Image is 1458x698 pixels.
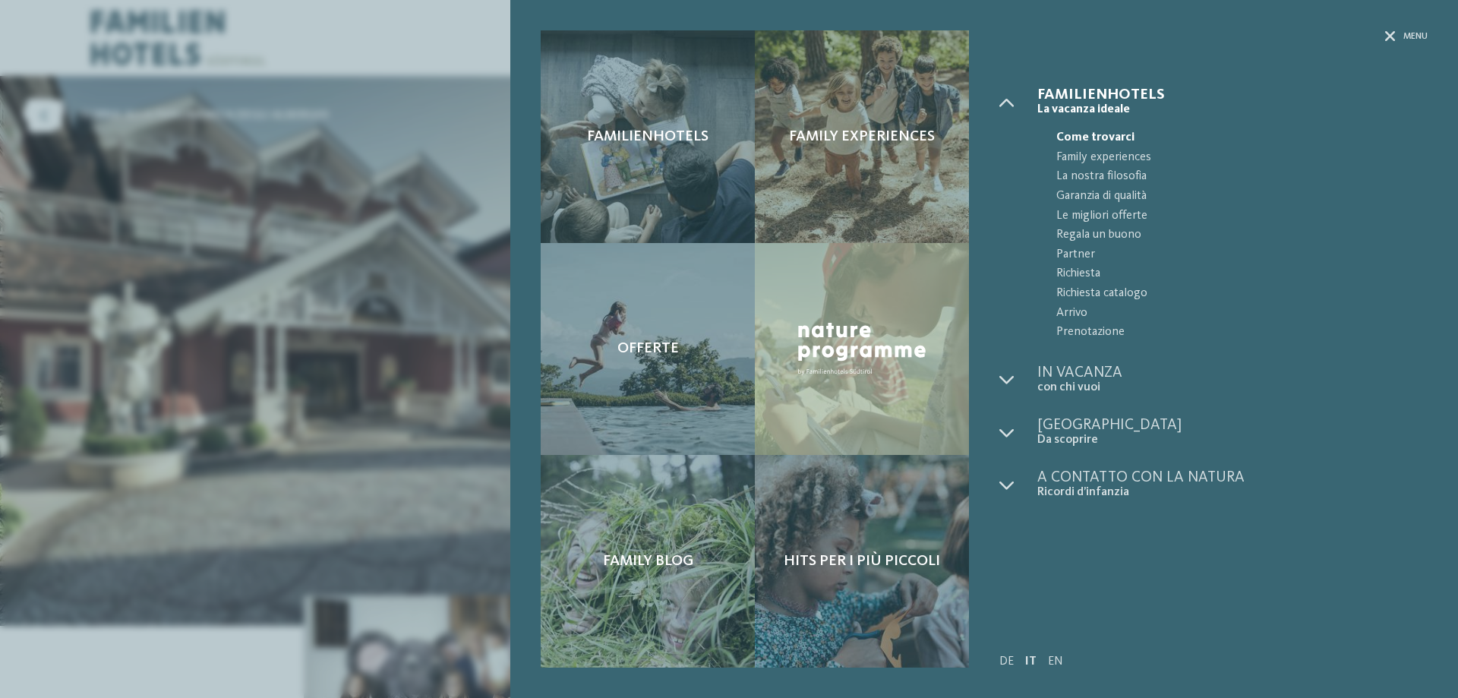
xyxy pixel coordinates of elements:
span: In vacanza [1037,365,1428,381]
span: Family experiences [789,128,935,146]
a: IT [1025,655,1037,668]
a: Regala un buono [1037,226,1428,245]
span: La vacanza ideale [1037,103,1428,117]
span: Offerte [617,340,679,358]
span: Richiesta catalogo [1056,284,1428,304]
a: A contatto con la natura Ricordi d’infanzia [1037,470,1428,500]
span: La nostra filosofia [1056,167,1428,187]
span: Regala un buono [1056,226,1428,245]
a: Nel family hotel a Ortisei i vostri desideri diventeranno realtà Hits per i più piccoli [755,455,969,668]
a: Nel family hotel a Ortisei i vostri desideri diventeranno realtà Nature Programme [755,243,969,456]
a: Richiesta catalogo [1037,284,1428,304]
span: Richiesta [1056,264,1428,284]
span: Familienhotels [587,128,708,146]
a: In vacanza con chi vuoi [1037,365,1428,395]
span: Come trovarci [1056,128,1428,148]
a: Arrivo [1037,304,1428,324]
a: EN [1048,655,1063,668]
span: Familienhotels [1037,87,1428,103]
a: Nel family hotel a Ortisei i vostri desideri diventeranno realtà Family experiences [755,30,969,243]
a: Partner [1037,245,1428,265]
a: Family experiences [1037,148,1428,168]
span: Garanzia di qualità [1056,187,1428,207]
span: [GEOGRAPHIC_DATA] [1037,418,1428,433]
a: Familienhotels La vacanza ideale [1037,87,1428,117]
a: [GEOGRAPHIC_DATA] Da scoprire [1037,418,1428,447]
span: Le migliori offerte [1056,207,1428,226]
span: Da scoprire [1037,433,1428,447]
span: Prenotazione [1056,323,1428,343]
span: Arrivo [1056,304,1428,324]
a: La nostra filosofia [1037,167,1428,187]
a: Le migliori offerte [1037,207,1428,226]
img: Nature Programme [793,317,931,380]
a: Nel family hotel a Ortisei i vostri desideri diventeranno realtà Family Blog [541,455,755,668]
span: Family experiences [1056,148,1428,168]
a: Garanzia di qualità [1037,187,1428,207]
span: Family Blog [603,552,693,570]
span: Hits per i più piccoli [784,552,940,570]
span: A contatto con la natura [1037,470,1428,485]
a: Prenotazione [1037,323,1428,343]
span: con chi vuoi [1037,381,1428,395]
a: Nel family hotel a Ortisei i vostri desideri diventeranno realtà Offerte [541,243,755,456]
a: Come trovarci [1037,128,1428,148]
span: Ricordi d’infanzia [1037,485,1428,500]
a: Nel family hotel a Ortisei i vostri desideri diventeranno realtà Familienhotels [541,30,755,243]
span: Partner [1056,245,1428,265]
a: Richiesta [1037,264,1428,284]
a: DE [999,655,1014,668]
span: Menu [1403,30,1428,43]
